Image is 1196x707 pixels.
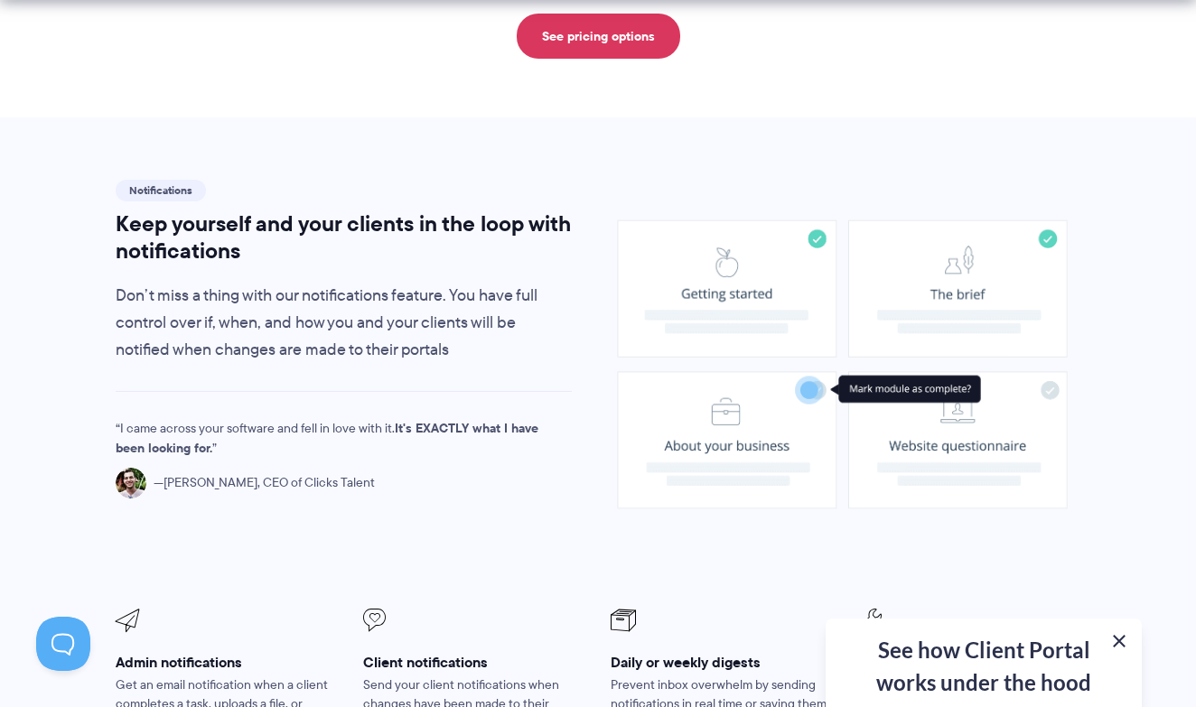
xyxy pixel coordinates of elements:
h3: Client notifications [363,653,585,672]
span: Notifications [116,180,206,201]
iframe: Toggle Customer Support [36,617,90,671]
p: I came across your software and fell in love with it. [116,419,540,459]
span: [PERSON_NAME], CEO of Clicks Talent [154,473,375,493]
strong: It's EXACTLY what I have been looking for. [116,418,538,458]
a: See pricing options [517,14,680,59]
h3: Daily or weekly digests [611,653,833,672]
h2: Keep yourself and your clients in the loop with notifications [116,210,572,265]
h3: Admin notifications [116,653,338,672]
p: Don’t miss a thing with our notifications feature. You have full control over if, when, and how y... [116,283,572,364]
